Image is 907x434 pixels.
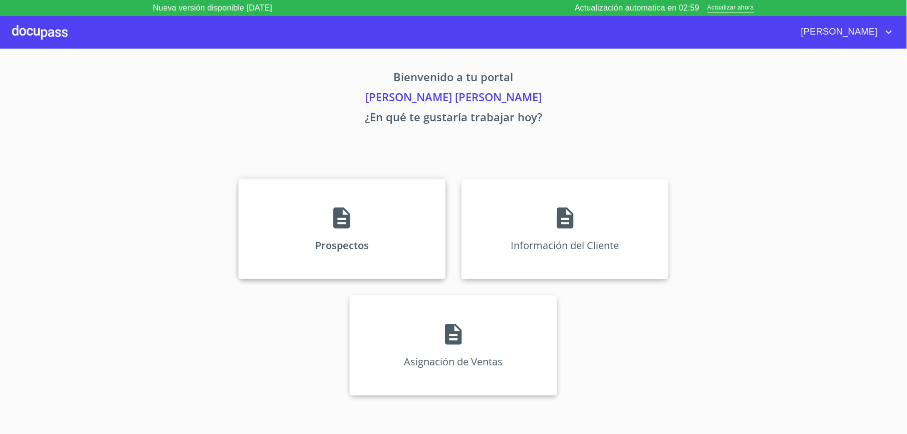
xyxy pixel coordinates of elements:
p: Prospectos [315,239,369,252]
p: Asignación de Ventas [404,355,503,368]
p: [PERSON_NAME] [PERSON_NAME] [145,89,762,109]
p: Información del Cliente [511,239,619,252]
button: account of current user [794,24,895,40]
p: ¿En qué te gustaría trabajar hoy? [145,109,762,129]
p: Actualización automatica en 02:59 [575,2,700,14]
span: Actualizar ahora [708,3,754,14]
span: [PERSON_NAME] [794,24,883,40]
p: Nueva versión disponible [DATE] [153,2,272,14]
p: Bienvenido a tu portal [145,69,762,89]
